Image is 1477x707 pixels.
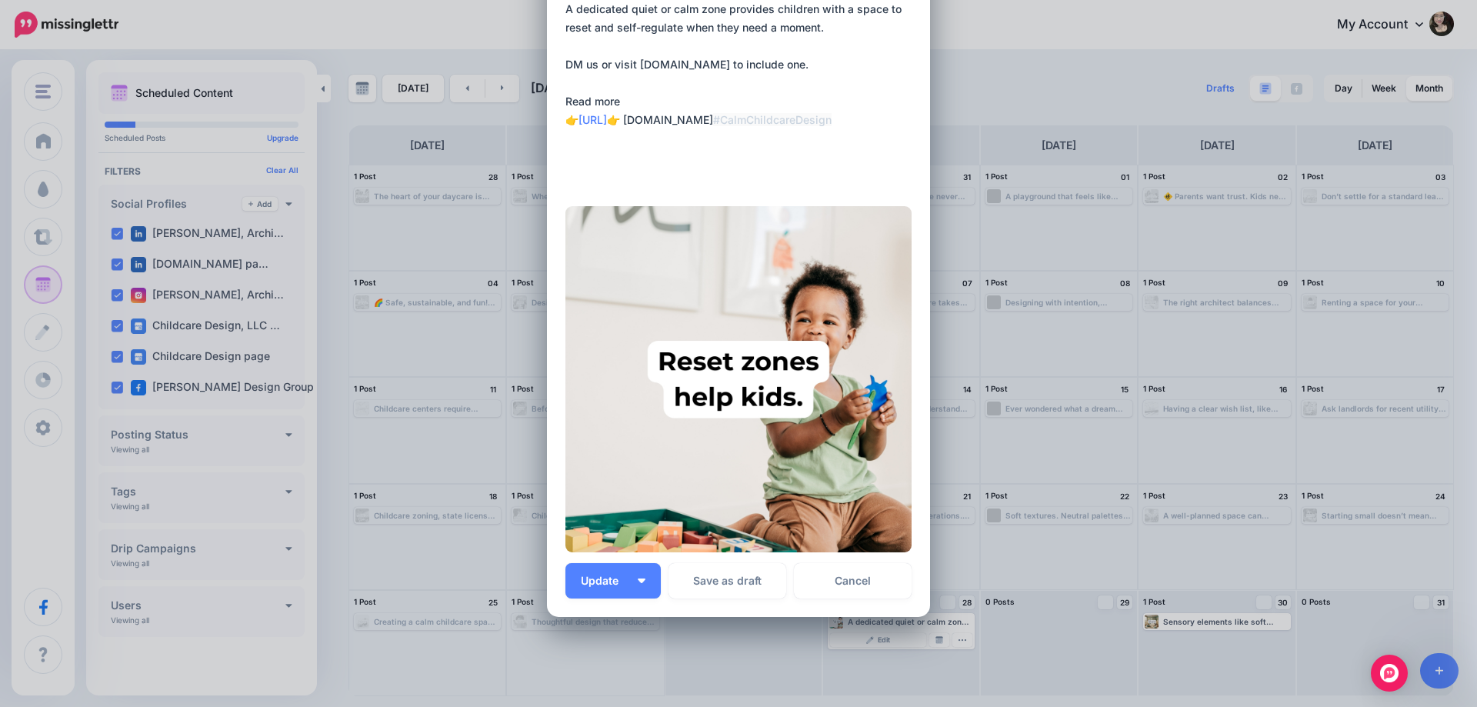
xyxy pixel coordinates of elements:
button: Update [565,563,661,599]
div: Open Intercom Messenger [1371,655,1408,692]
button: Save as draft [668,563,786,599]
span: Update [581,575,630,586]
img: arrow-down-white.png [638,579,645,583]
img: A2L0G6RNAVP5AH7538GFHNPJWP3VPDX7.jpg [565,206,912,552]
a: Cancel [794,563,912,599]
